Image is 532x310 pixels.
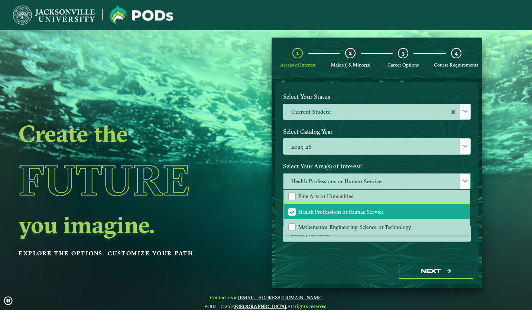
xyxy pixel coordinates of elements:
[278,125,476,139] label: Select Catalog Year
[283,190,286,196] sup: ⋆
[331,62,370,68] span: Major(s) & Minor(s)
[434,62,478,68] span: Course Requirements
[238,294,322,300] a: [EMAIL_ADDRESS][DOMAIN_NAME]
[283,139,470,155] label: 2025-26
[387,62,419,68] span: Career Options
[298,224,411,230] span: Mathematics, Engineering, Science, or Technology
[284,219,470,235] li: Mathematics, Engineering, Science, or Technology
[110,6,173,25] img: Jacksonville University logo
[284,204,470,219] li: Health Professions or Human Service
[19,146,221,214] h1: Future
[402,49,405,56] span: 3
[455,49,458,56] span: 4
[283,226,471,242] input: Enter your email
[235,303,287,309] a: [GEOGRAPHIC_DATA].
[19,248,221,259] p: Explore the options. Customize your path.
[298,209,384,215] span: Health Professions or Human Service
[283,191,471,198] p: Maximum 2 selections are allowed
[349,49,352,56] span: 2
[399,264,473,279] button: Next
[284,188,470,204] li: Fine Arts or Humanities
[13,6,95,25] img: Jacksonville University logo
[278,90,476,104] label: Select Your Status
[204,303,328,309] span: PODs - ©2025 All rights reserved.
[19,214,221,235] h2: you imagine.
[361,162,364,167] sup: ⋆
[278,203,476,226] label: Enter your email below to receive a summary of the POD that you create.
[278,159,476,173] label: Select Your Area(s) of Interest
[204,294,328,300] span: Contact us at
[280,62,315,68] span: Area(s) of Interest
[283,104,470,120] label: Current Student
[298,193,353,200] span: Fine Arts or Humanities
[296,49,299,56] span: 1
[283,174,470,190] span: Health Professions or Human Service
[19,123,221,144] h2: Create the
